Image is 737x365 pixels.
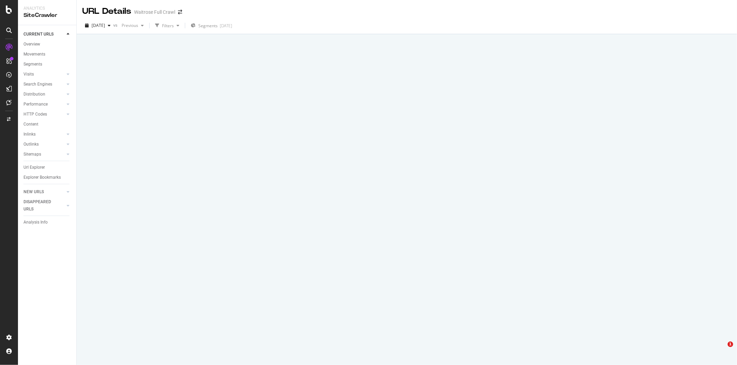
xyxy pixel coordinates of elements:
button: Previous [119,20,147,31]
div: Explorer Bookmarks [23,174,61,181]
span: Segments [198,23,218,29]
div: Waitrose Full Crawl [134,9,175,16]
div: arrow-right-arrow-left [178,10,182,14]
a: Overview [23,41,72,48]
div: Inlinks [23,131,36,138]
a: Visits [23,71,65,78]
a: Explorer Bookmarks [23,174,72,181]
a: CURRENT URLS [23,31,65,38]
a: DISAPPEARED URLS [23,198,65,213]
a: Distribution [23,91,65,98]
div: Url Explorer [23,164,45,171]
div: Visits [23,71,34,78]
div: HTTP Codes [23,111,47,118]
div: Search Engines [23,81,52,88]
div: Sitemaps [23,151,41,158]
a: NEW URLS [23,188,65,196]
a: Inlinks [23,131,65,138]
div: Analytics [23,6,71,11]
div: URL Details [82,6,131,17]
a: Movements [23,51,72,58]
a: Segments [23,61,72,68]
div: Distribution [23,91,45,98]
div: SiteCrawler [23,11,71,19]
iframe: Intercom live chat [714,342,730,358]
span: Previous [119,22,138,28]
a: Content [23,121,72,128]
div: CURRENT URLS [23,31,54,38]
span: vs [113,22,119,28]
div: Analysis Info [23,219,48,226]
div: Performance [23,101,48,108]
a: Url Explorer [23,164,72,171]
div: Filters [162,23,174,29]
div: Outlinks [23,141,39,148]
div: Segments [23,61,42,68]
a: Search Engines [23,81,65,88]
div: [DATE] [220,23,232,29]
span: 1 [728,342,733,347]
div: Movements [23,51,45,58]
div: Overview [23,41,40,48]
a: Analysis Info [23,219,72,226]
a: Performance [23,101,65,108]
button: [DATE] [82,20,113,31]
div: DISAPPEARED URLS [23,198,58,213]
a: Outlinks [23,141,65,148]
a: HTTP Codes [23,111,65,118]
div: NEW URLS [23,188,44,196]
button: Filters [152,20,182,31]
div: Content [23,121,38,128]
span: 2025 Sep. 20th [92,22,105,28]
a: Sitemaps [23,151,65,158]
button: Segments[DATE] [188,20,235,31]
